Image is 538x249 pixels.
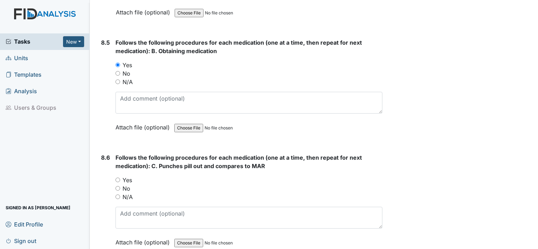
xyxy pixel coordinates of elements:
span: Follows the following procedures for each medication (one at a time, then repeat for next medicat... [115,154,362,170]
span: Signed in as [PERSON_NAME] [6,202,70,213]
label: 8.6 [101,153,110,162]
label: Attach file (optional) [115,119,173,132]
input: Yes [115,63,120,67]
span: Sign out [6,235,36,246]
span: Analysis [6,86,37,97]
span: Units [6,53,28,64]
label: Yes [123,176,132,184]
input: No [115,186,120,191]
label: No [123,184,130,193]
label: No [123,69,130,78]
input: Yes [115,178,120,182]
button: New [63,36,84,47]
label: Yes [123,61,132,69]
label: N/A [123,193,133,201]
label: Attach file (optional) [116,4,173,17]
a: Tasks [6,37,63,46]
span: Templates [6,69,42,80]
label: Attach file (optional) [115,234,173,247]
input: N/A [115,79,120,84]
label: N/A [123,78,133,86]
input: No [115,71,120,76]
span: Edit Profile [6,219,43,230]
input: N/A [115,194,120,199]
span: Follows the following procedures for each medication (one at a time, then repeat for next medicat... [115,39,362,55]
label: 8.5 [101,38,110,47]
